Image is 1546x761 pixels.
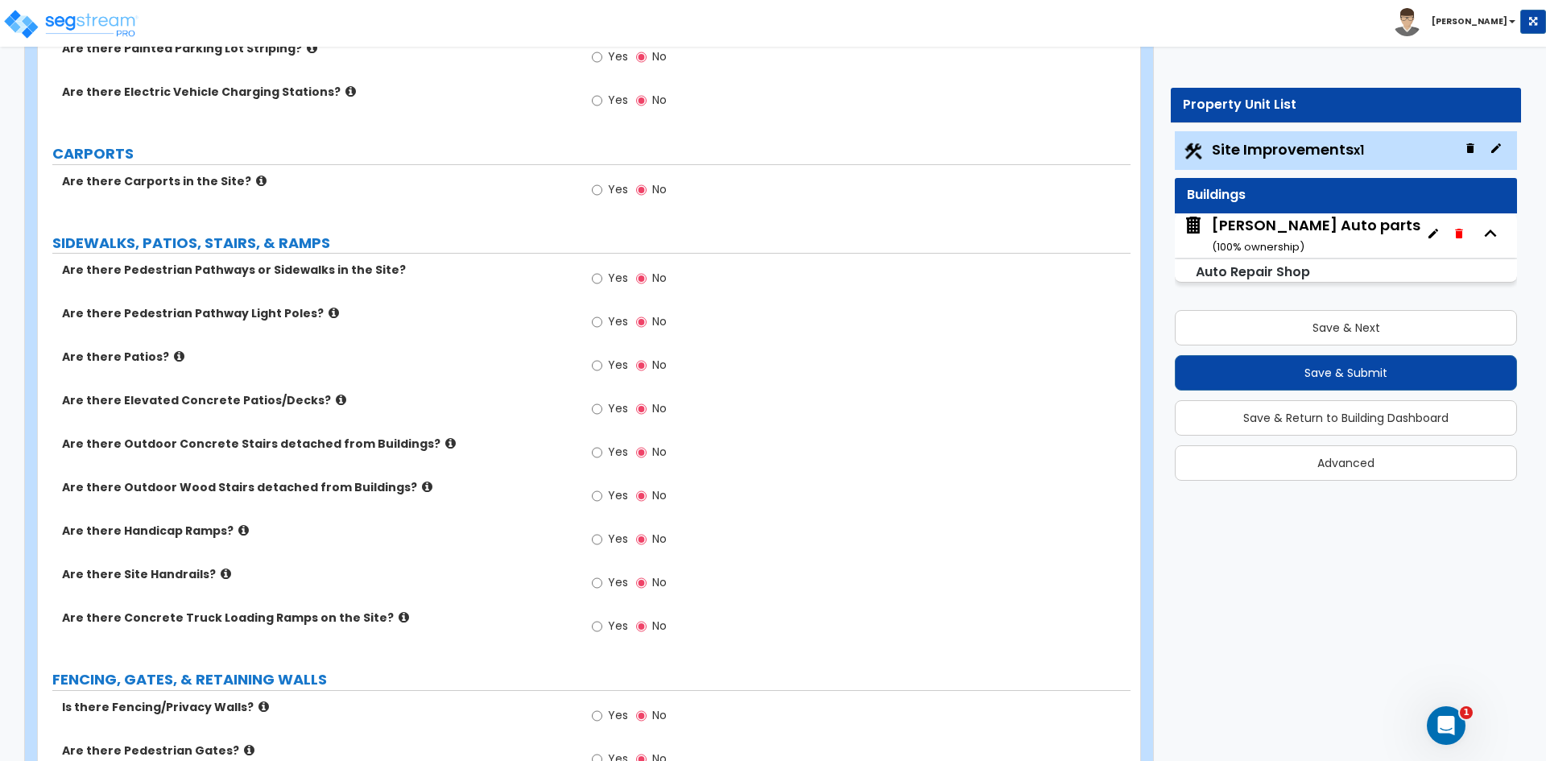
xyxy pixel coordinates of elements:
[608,92,628,108] span: Yes
[636,618,647,635] input: No
[592,92,602,110] input: Yes
[636,48,647,66] input: No
[1175,310,1517,345] button: Save & Next
[221,568,231,580] i: click for more info!
[399,611,409,623] i: click for more info!
[652,574,667,590] span: No
[238,524,249,536] i: click for more info!
[608,400,628,416] span: Yes
[636,487,647,505] input: No
[636,444,647,461] input: No
[62,610,572,626] label: Are there Concrete Truck Loading Ramps on the Site?
[652,487,667,503] span: No
[62,392,572,408] label: Are there Elevated Concrete Patios/Decks?
[52,233,1131,254] label: SIDEWALKS, PATIOS, STAIRS, & RAMPS
[652,357,667,373] span: No
[1183,215,1420,256] span: O'reilly Auto parts
[608,48,628,64] span: Yes
[62,40,572,56] label: Are there Painted Parking Lot Striping?
[652,48,667,64] span: No
[636,531,647,548] input: No
[62,436,572,452] label: Are there Outdoor Concrete Stairs detached from Buildings?
[62,479,572,495] label: Are there Outdoor Wood Stairs detached from Buildings?
[422,481,432,493] i: click for more info!
[445,437,456,449] i: click for more info!
[1196,263,1310,281] small: Auto Repair Shop
[592,181,602,199] input: Yes
[592,487,602,505] input: Yes
[608,574,628,590] span: Yes
[652,92,667,108] span: No
[1212,239,1304,254] small: ( 100 % ownership)
[652,618,667,634] span: No
[608,531,628,547] span: Yes
[336,394,346,406] i: click for more info!
[62,84,572,100] label: Are there Electric Vehicle Charging Stations?
[1393,8,1421,36] img: avatar.png
[345,85,356,97] i: click for more info!
[652,444,667,460] span: No
[592,400,602,418] input: Yes
[636,313,647,331] input: No
[652,313,667,329] span: No
[608,181,628,197] span: Yes
[1354,142,1364,159] small: x1
[636,400,647,418] input: No
[258,701,269,713] i: click for more info!
[1432,15,1507,27] b: [PERSON_NAME]
[608,357,628,373] span: Yes
[608,487,628,503] span: Yes
[174,350,184,362] i: click for more info!
[652,531,667,547] span: No
[244,744,254,756] i: click for more info!
[592,48,602,66] input: Yes
[256,175,267,187] i: click for more info!
[329,307,339,319] i: click for more info!
[636,92,647,110] input: No
[62,523,572,539] label: Are there Handicap Ramps?
[62,173,572,189] label: Are there Carports in the Site?
[592,531,602,548] input: Yes
[592,313,602,331] input: Yes
[62,742,572,759] label: Are there Pedestrian Gates?
[608,313,628,329] span: Yes
[52,669,1131,690] label: FENCING, GATES, & RETAINING WALLS
[62,566,572,582] label: Are there Site Handrails?
[62,349,572,365] label: Are there Patios?
[636,181,647,199] input: No
[1212,215,1420,256] div: [PERSON_NAME] Auto parts
[592,357,602,374] input: Yes
[592,270,602,287] input: Yes
[636,574,647,592] input: No
[592,618,602,635] input: Yes
[62,699,572,715] label: Is there Fencing/Privacy Walls?
[1175,355,1517,391] button: Save & Submit
[1183,141,1204,162] img: Construction.png
[636,707,647,725] input: No
[652,400,667,416] span: No
[636,357,647,374] input: No
[1187,186,1505,205] div: Buildings
[52,143,1131,164] label: CARPORTS
[1183,96,1509,114] div: Property Unit List
[592,707,602,725] input: Yes
[1212,139,1364,159] span: Site Improvements
[608,618,628,634] span: Yes
[592,444,602,461] input: Yes
[1175,445,1517,481] button: Advanced
[1175,400,1517,436] button: Save & Return to Building Dashboard
[2,8,139,40] img: logo_pro_r.png
[608,444,628,460] span: Yes
[1183,215,1204,236] img: building.svg
[592,574,602,592] input: Yes
[1427,706,1465,745] iframe: Intercom live chat
[307,42,317,54] i: click for more info!
[1460,706,1473,719] span: 1
[652,707,667,723] span: No
[62,305,572,321] label: Are there Pedestrian Pathway Light Poles?
[652,181,667,197] span: No
[62,262,572,278] label: Are there Pedestrian Pathways or Sidewalks in the Site?
[652,270,667,286] span: No
[608,707,628,723] span: Yes
[608,270,628,286] span: Yes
